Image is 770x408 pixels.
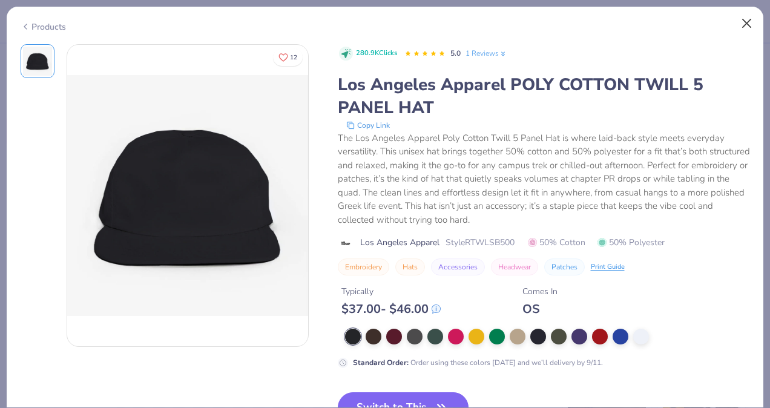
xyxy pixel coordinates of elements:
[356,48,397,59] span: 280.9K Clicks
[544,258,585,275] button: Patches
[341,285,441,298] div: Typically
[23,47,52,76] img: Front
[466,48,507,59] a: 1 Reviews
[290,54,297,61] span: 12
[735,12,758,35] button: Close
[341,301,441,317] div: $ 37.00 - $ 46.00
[404,44,446,64] div: 5.0 Stars
[591,262,625,272] div: Print Guide
[522,301,558,317] div: OS
[491,258,538,275] button: Headwear
[338,258,389,275] button: Embroidery
[431,258,485,275] button: Accessories
[21,21,66,33] div: Products
[343,119,393,131] button: copy to clipboard
[450,48,461,58] span: 5.0
[597,236,665,249] span: 50% Polyester
[360,236,439,249] span: Los Angeles Apparel
[273,48,303,66] button: Like
[67,75,308,316] img: Front
[395,258,425,275] button: Hats
[338,239,354,248] img: brand logo
[528,236,585,249] span: 50% Cotton
[522,285,558,298] div: Comes In
[353,358,409,367] strong: Standard Order :
[338,131,750,227] div: The Los Angeles Apparel Poly Cotton Twill 5 Panel Hat is where laid-back style meets everyday ver...
[446,236,515,249] span: Style RTWLSB500
[353,357,603,368] div: Order using these colors [DATE] and we’ll delivery by 9/11.
[338,73,750,119] div: Los Angeles Apparel POLY COTTON TWILL 5 PANEL HAT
